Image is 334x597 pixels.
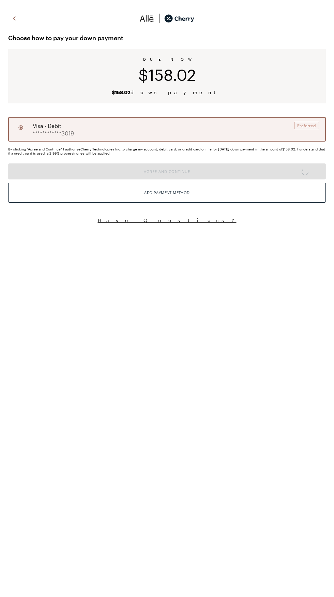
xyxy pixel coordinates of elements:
img: svg%3e [10,13,18,24]
button: Add Payment Method [8,183,326,203]
b: $158.02 [112,89,131,95]
img: cherry_black_logo-DrOE_MJI.svg [164,13,194,24]
img: svg%3e [154,13,164,24]
span: down payment [112,89,223,95]
div: Preferred [294,122,319,129]
span: DUE NOW [143,57,191,61]
div: By clicking "Agree and Continue" I authorize Cherry Technologies Inc. to charge my account, debit... [8,147,326,155]
img: svg%3e [140,13,154,24]
span: Choose how to pay your down payment [8,32,326,43]
span: visa - debit [33,122,61,130]
button: Agree and Continue [8,163,326,179]
button: Have Questions? [8,217,326,223]
span: $158.02 [138,65,196,84]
